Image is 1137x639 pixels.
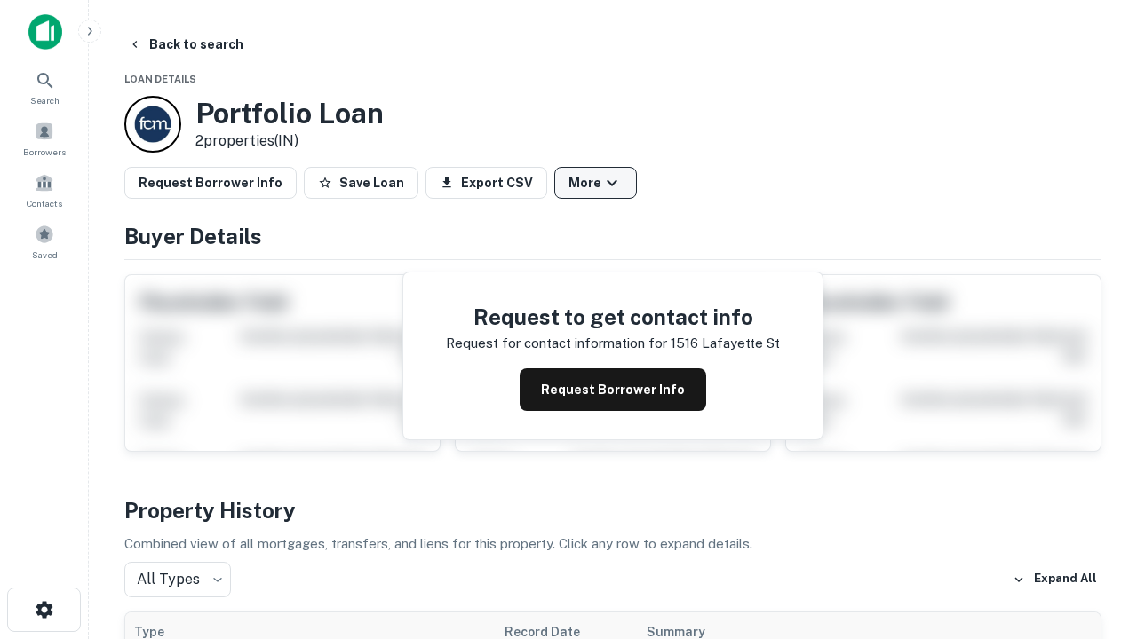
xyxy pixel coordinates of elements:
div: All Types [124,562,231,597]
p: Combined view of all mortgages, transfers, and liens for this property. Click any row to expand d... [124,533,1101,555]
span: Saved [32,248,58,262]
iframe: Chat Widget [1048,497,1137,582]
button: Save Loan [304,167,418,199]
span: Loan Details [124,74,196,84]
img: capitalize-icon.png [28,14,62,50]
button: Back to search [121,28,250,60]
span: Borrowers [23,145,66,159]
span: Search [30,93,60,107]
p: 1516 lafayette st [671,333,780,354]
a: Contacts [5,166,83,214]
h4: Request to get contact info [446,301,780,333]
button: Request Borrower Info [520,368,706,411]
span: Contacts [27,196,62,210]
button: Expand All [1008,566,1101,593]
a: Borrowers [5,114,83,162]
p: Request for contact information for [446,333,667,354]
button: Request Borrower Info [124,167,297,199]
h4: Buyer Details [124,220,1101,252]
a: Search [5,63,83,111]
button: Export CSV [425,167,547,199]
p: 2 properties (IN) [195,130,384,152]
h4: Property History [124,494,1101,526]
button: More [554,167,637,199]
h3: Portfolio Loan [195,97,384,130]
a: Saved [5,217,83,265]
